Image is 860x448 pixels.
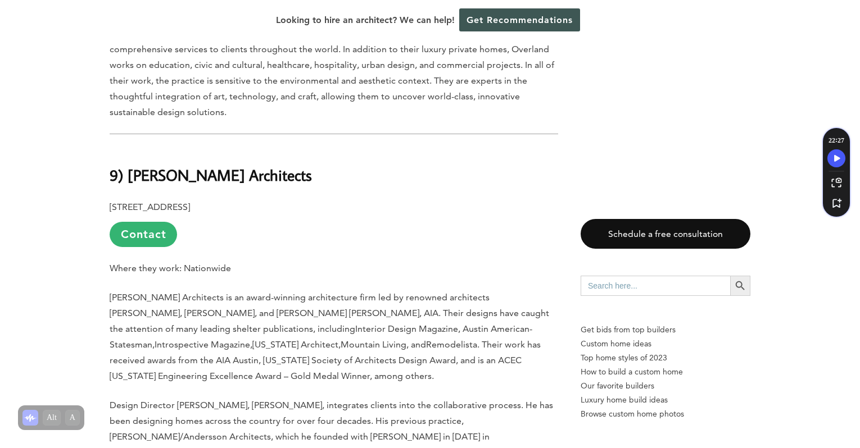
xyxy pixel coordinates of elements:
span: , [152,339,155,350]
b: 9) [PERSON_NAME] Architects [110,165,312,185]
span: Austin American-Statesman [110,323,532,350]
span: [US_STATE] Architect [252,339,338,350]
p: Get bids from top builders [581,323,750,337]
a: Schedule a free consultation [581,219,750,249]
input: Search here... [581,276,730,296]
a: Get Recommendations [459,8,580,31]
span: Interior Design Magazine, [355,323,460,334]
span: , [250,339,252,350]
p: [STREET_ADDRESS] [110,199,558,247]
b: Where they work: Nationwide [110,263,231,273]
span: [PERSON_NAME] Architects is an award-winning architecture firm led by renowned architects [PERSON... [110,292,549,334]
span: . Their work has received awards from the AIA Austin, [US_STATE] Society of Architects Design Awa... [110,339,541,381]
a: Custom home ideas [581,337,750,351]
span: Introspective Magazine [155,339,250,350]
a: Top home styles of 2023 [581,351,750,365]
span: , and [406,339,426,350]
a: Contact [110,222,177,247]
svg: Search [734,280,746,292]
a: How to build a custom home [581,365,750,379]
span: Remodelista [426,339,477,350]
a: Our favorite builders [581,379,750,393]
span: , [338,339,341,350]
iframe: Drift Widget Chat Controller [644,367,847,435]
a: Luxury home build ideas [581,393,750,407]
span: Mountain Living [341,339,406,350]
a: Browse custom home photos [581,407,750,421]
